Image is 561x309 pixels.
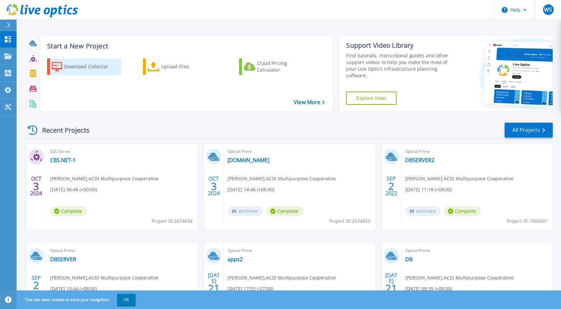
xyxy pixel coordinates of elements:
[227,247,371,254] span: Optical Prime
[227,206,263,216] span: Archived
[50,157,76,163] a: CBS.NET-1
[208,273,220,297] div: [DATE] 2022
[385,273,398,297] div: [DATE] 2022
[505,123,553,138] a: All Projects
[227,157,269,163] a: [DOMAIN_NAME]
[294,99,325,105] a: View More
[50,256,76,263] a: DBSERVER
[329,217,370,225] span: Project ID: 2674833
[266,206,303,216] span: Complete
[33,282,39,288] span: 2
[346,52,454,79] div: Find tutorials, instructional guides and other support videos to help you make the most of your L...
[507,217,548,225] span: Project ID: 1805801
[444,206,481,216] span: Complete
[346,92,397,105] a: Explore Now!
[405,285,452,292] span: [DATE] 08:35 (+08:00)
[405,256,412,263] a: DB
[47,58,121,75] a: Download Collector
[208,285,220,291] span: 21
[30,273,42,297] div: SEP 2022
[257,60,310,73] div: Cloud Pricing Calculator
[33,183,39,189] span: 3
[208,174,220,198] div: OCT 2024
[227,274,336,281] span: [PERSON_NAME] , ACDI Multipurpose Cooperative
[346,41,454,50] div: Support Video Library
[227,285,273,292] span: [DATE] 17:53 (-07:00)
[227,175,336,182] span: [PERSON_NAME] , ACDI Multipurpose Cooperative
[405,157,434,163] a: DBSERVER2
[385,174,398,198] div: SEP 2022
[544,7,552,12] span: WS
[47,42,325,50] h3: Start a New Project
[50,285,97,292] span: [DATE] 10:44 (+08:00)
[227,186,274,193] span: [DATE] 14:46 (+08:00)
[30,174,42,198] div: OCT 2024
[211,183,217,189] span: 3
[405,175,514,182] span: [PERSON_NAME] , ACDI Multipurpose Cooperative
[405,247,549,254] span: Optical Prime
[239,58,313,75] a: Cloud Pricing Calculator
[64,60,117,73] div: Download Collector
[388,183,394,189] span: 2
[50,247,194,254] span: Optical Prime
[152,217,193,225] span: Project ID: 2674834
[227,256,243,263] a: apps2
[50,186,97,193] span: [DATE] 06:46 (+00:00)
[50,175,158,182] span: [PERSON_NAME] , ACDI Multipurpose Cooperative
[227,148,371,155] span: Optical Prime
[18,294,136,306] span: This site uses cookies to track your navigation.
[50,206,87,216] span: Complete
[405,186,452,193] span: [DATE] 11:18 (+08:00)
[385,285,397,291] span: 21
[26,122,98,138] div: Recent Projects
[161,60,214,73] div: Upload Files
[143,58,217,75] a: Upload Files
[117,294,136,306] button: OK
[405,206,441,216] span: Archived
[50,148,194,155] span: SQL Server
[405,148,549,155] span: Optical Prime
[50,274,158,281] span: [PERSON_NAME] , ACDI Multipurpose Cooperative
[405,274,514,281] span: [PERSON_NAME] , ACDI Multipurpose Cooperative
